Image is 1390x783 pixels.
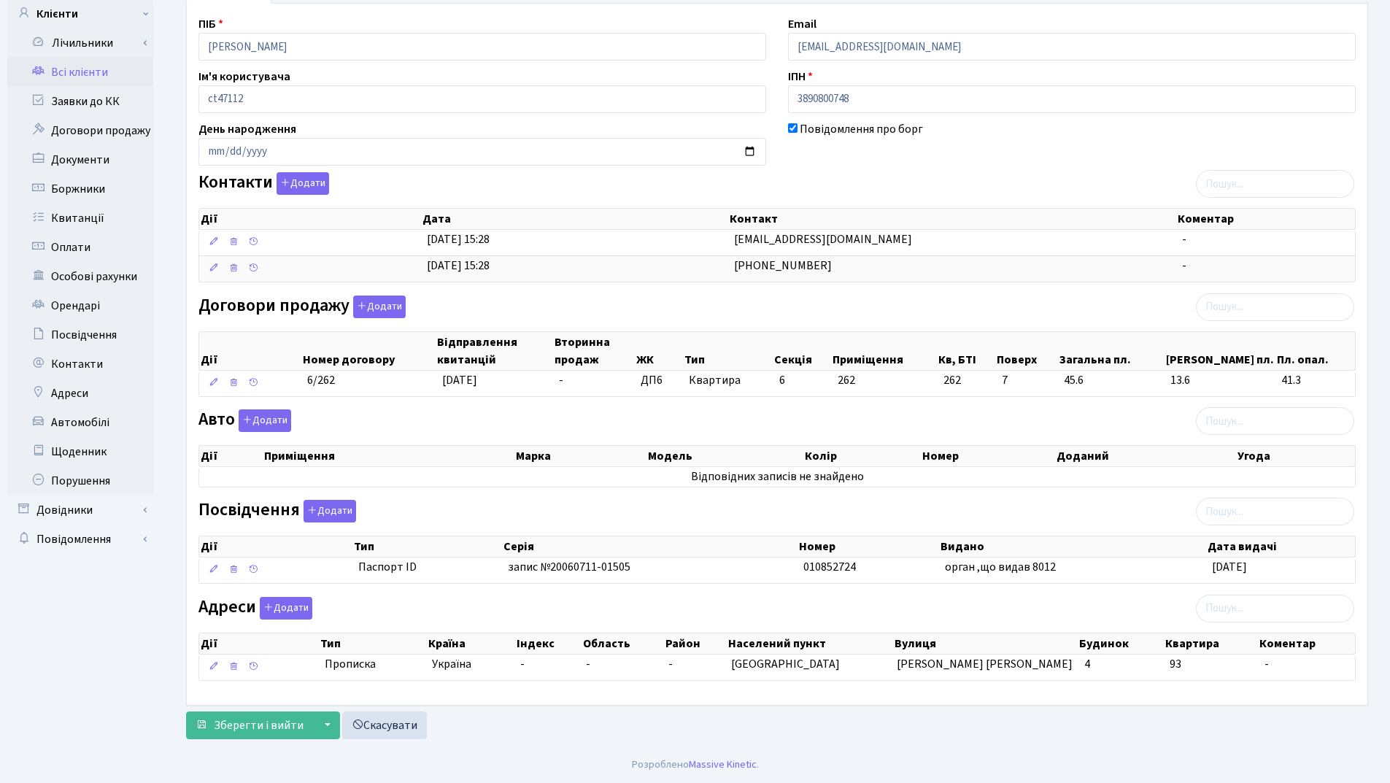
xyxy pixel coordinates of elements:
span: [DATE] [1212,559,1247,575]
input: Пошук... [1196,595,1354,622]
a: Щоденник [7,437,153,466]
input: Пошук... [1196,498,1354,525]
th: Дії [199,332,301,370]
th: Дії [199,209,421,229]
a: Довідники [7,495,153,525]
span: [PERSON_NAME] [PERSON_NAME] [897,656,1073,672]
a: Додати [350,293,406,318]
a: Оплати [7,233,153,262]
a: Додати [300,498,356,523]
th: Кв, БТІ [937,332,995,370]
div: Розроблено . [632,757,759,773]
th: Тип [683,332,773,370]
span: 262 [943,372,990,389]
th: Видано [939,536,1206,557]
span: - [1182,258,1186,274]
th: Дії [199,446,263,466]
a: Додати [235,407,291,433]
span: 4 [1084,656,1090,672]
a: Посвідчення [7,320,153,350]
span: 45.6 [1064,372,1159,389]
span: 93 [1170,656,1181,672]
th: Вулиця [893,633,1078,654]
span: [GEOGRAPHIC_DATA] [731,656,840,672]
th: Модель [646,446,803,466]
td: Відповідних записів не знайдено [199,467,1355,487]
th: Приміщення [263,446,515,466]
label: Email [788,15,816,33]
th: Номер [921,446,1055,466]
th: Район [664,633,727,654]
span: Паспорт ID [358,559,496,576]
input: Пошук... [1196,293,1354,321]
th: Відправлення квитанцій [436,332,553,370]
a: Квитанції [7,204,153,233]
th: Область [582,633,664,654]
a: Повідомлення [7,525,153,554]
span: Зберегти і вийти [214,717,304,733]
span: 6 [779,372,785,388]
a: Автомобілі [7,408,153,437]
a: Лічильники [17,28,153,58]
span: 7 [1002,372,1053,389]
th: ЖК [635,332,683,370]
span: 010852724 [803,559,856,575]
span: запис №20060711-01505 [508,559,630,575]
th: Загальна пл. [1058,332,1165,370]
th: Секція [773,332,831,370]
label: ІПН [788,68,813,85]
th: Колір [803,446,921,466]
label: Договори продажу [198,296,406,318]
button: Авто [239,409,291,432]
a: Massive Kinetic [689,757,757,772]
label: Повідомлення про борг [800,120,923,138]
span: 13.6 [1170,372,1270,389]
label: Ім'я користувача [198,68,290,85]
span: - [1264,656,1269,672]
span: 41.3 [1281,372,1349,389]
th: Індекс [515,633,581,654]
th: Доданий [1055,446,1237,466]
th: Серія [502,536,798,557]
a: Орендарі [7,291,153,320]
label: Контакти [198,172,329,195]
th: Коментар [1176,209,1355,229]
label: ПІБ [198,15,223,33]
th: Будинок [1078,633,1163,654]
a: Особові рахунки [7,262,153,291]
a: Скасувати [342,711,427,739]
span: 6/262 [307,372,335,388]
th: Тип [352,536,502,557]
span: [PHONE_NUMBER] [734,258,832,274]
span: Прописка [325,656,376,673]
span: [EMAIL_ADDRESS][DOMAIN_NAME] [734,231,912,247]
th: Номер [798,536,939,557]
button: Контакти [277,172,329,195]
th: Квартира [1164,633,1259,654]
th: Вторинна продаж [553,332,635,370]
a: Контакти [7,350,153,379]
th: Дата видачі [1206,536,1355,557]
a: Документи [7,145,153,174]
button: Адреси [260,597,312,620]
span: 262 [838,372,855,388]
a: Адреси [7,379,153,408]
span: [DATE] 15:28 [427,231,490,247]
span: [DATE] [442,372,477,388]
label: Посвідчення [198,500,356,522]
label: Адреси [198,597,312,620]
input: Пошук... [1196,407,1354,435]
span: орган ,що видав 8012 [945,559,1056,575]
th: Країна [427,633,515,654]
label: Авто [198,409,291,432]
a: Всі клієнти [7,58,153,87]
span: Україна [432,656,509,673]
button: Посвідчення [304,500,356,522]
th: [PERSON_NAME] пл. [1165,332,1275,370]
th: Номер договору [301,332,436,370]
a: Договори продажу [7,116,153,145]
th: Дії [199,633,319,654]
th: Угода [1236,446,1355,466]
th: Приміщення [831,332,937,370]
th: Дії [199,536,352,557]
